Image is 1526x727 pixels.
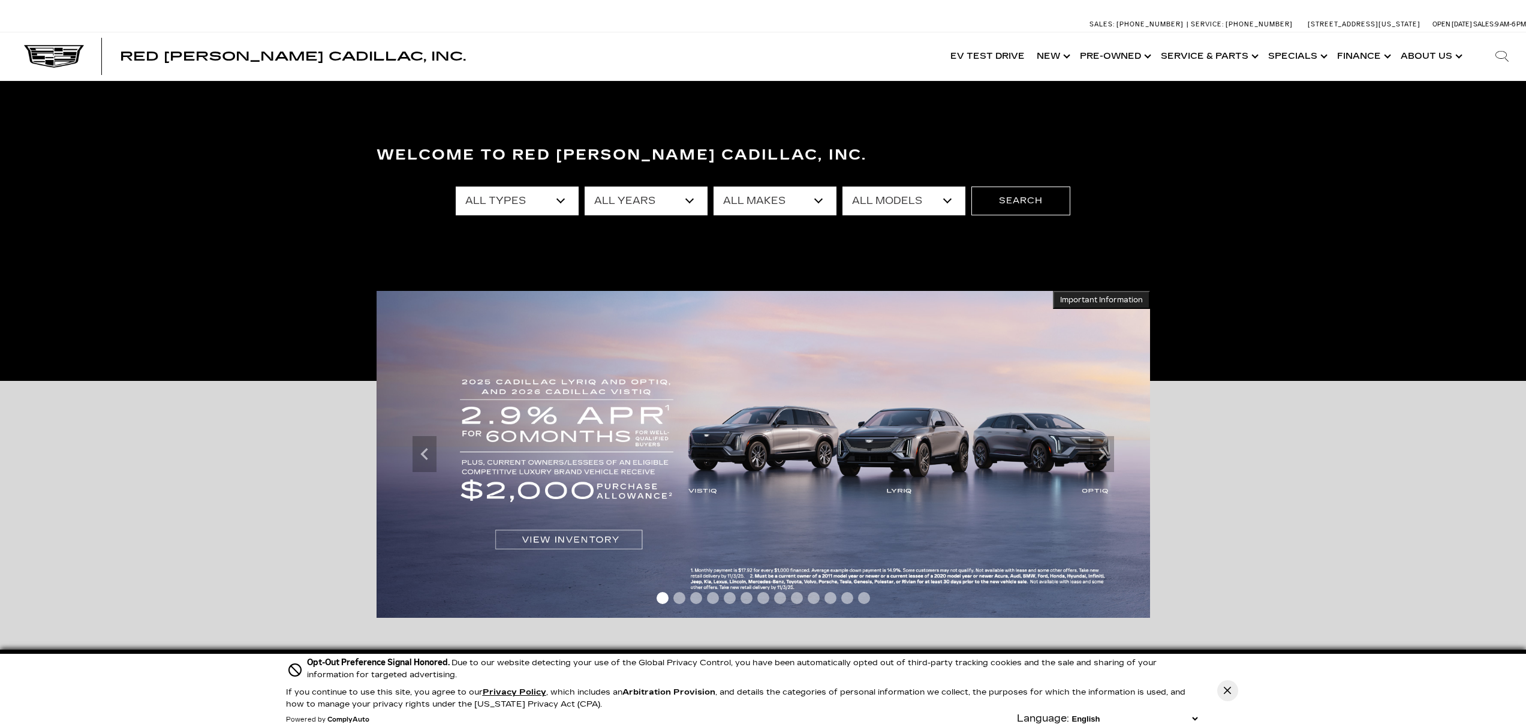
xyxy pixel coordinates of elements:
[824,592,836,604] span: Go to slide 11
[724,592,736,604] span: Go to slide 5
[971,187,1070,215] button: Search
[120,50,466,62] a: Red [PERSON_NAME] Cadillac, Inc.
[1089,21,1187,28] a: Sales: [PHONE_NUMBER]
[1226,20,1293,28] span: [PHONE_NUMBER]
[1053,291,1150,309] button: Important Information
[1069,713,1200,725] select: Language Select
[842,187,965,215] select: Filter by model
[714,187,836,215] select: Filter by make
[841,592,853,604] span: Go to slide 12
[1191,20,1224,28] span: Service:
[456,187,579,215] select: Filter by type
[858,592,870,604] span: Go to slide 13
[1089,20,1115,28] span: Sales:
[1331,32,1395,80] a: Finance
[413,436,437,472] div: Previous
[377,143,1150,167] h3: Welcome to Red [PERSON_NAME] Cadillac, Inc.
[657,592,669,604] span: Go to slide 1
[1187,21,1296,28] a: Service: [PHONE_NUMBER]
[1090,436,1114,472] div: Next
[944,32,1031,80] a: EV Test Drive
[808,592,820,604] span: Go to slide 10
[1262,32,1331,80] a: Specials
[673,592,685,604] span: Go to slide 2
[1017,714,1069,723] div: Language:
[707,592,719,604] span: Go to slide 4
[377,291,1150,618] img: 2025 Cadillac LYRIQ, OPTIQ, and 2026 VISTIQ. 2.9% APR for 60 months plus $2,000 purchase allowance.
[1217,680,1238,701] button: Close Button
[120,49,466,64] span: Red [PERSON_NAME] Cadillac, Inc.
[24,45,84,68] img: Cadillac Dark Logo with Cadillac White Text
[774,592,786,604] span: Go to slide 8
[1074,32,1155,80] a: Pre-Owned
[791,592,803,604] span: Go to slide 9
[307,657,452,668] span: Opt-Out Preference Signal Honored .
[1395,32,1466,80] a: About Us
[1031,32,1074,80] a: New
[307,656,1200,681] div: Due to our website detecting your use of the Global Privacy Control, you have been automatically ...
[1495,20,1526,28] span: 9 AM-6 PM
[1116,20,1184,28] span: [PHONE_NUMBER]
[622,687,715,697] strong: Arbitration Provision
[1432,20,1472,28] span: Open [DATE]
[1473,20,1495,28] span: Sales:
[585,187,708,215] select: Filter by year
[483,687,546,697] a: Privacy Policy
[741,592,753,604] span: Go to slide 6
[1308,20,1420,28] a: [STREET_ADDRESS][US_STATE]
[286,716,369,723] div: Powered by
[757,592,769,604] span: Go to slide 7
[327,716,369,723] a: ComplyAuto
[1060,295,1143,305] span: Important Information
[1155,32,1262,80] a: Service & Parts
[286,687,1185,709] p: If you continue to use this site, you agree to our , which includes an , and details the categori...
[690,592,702,604] span: Go to slide 3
